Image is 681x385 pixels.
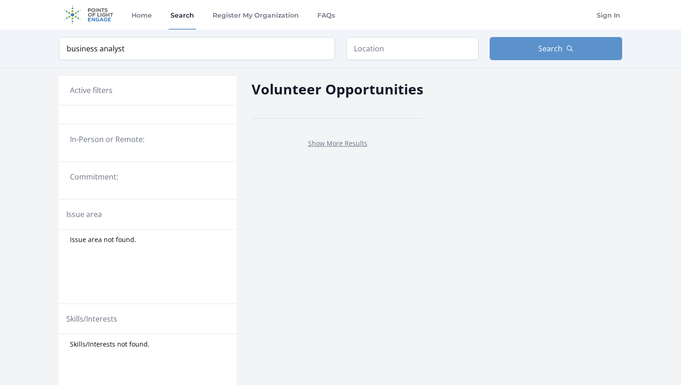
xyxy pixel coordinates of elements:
[538,43,562,54] span: Search
[70,134,226,145] legend: In-Person or Remote:
[70,85,113,96] h3: Active filters
[490,37,622,60] button: Search
[59,37,335,60] input: Keyword
[66,209,102,220] legend: Issue area
[70,171,226,182] legend: Commitment:
[252,79,423,99] h2: Volunteer Opportunities
[70,340,150,349] span: Skills/Interests not found.
[66,313,117,324] legend: Skills/Interests
[70,235,136,244] span: Issue area not found.
[346,37,479,60] input: Location
[308,139,367,148] a: Show More Results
